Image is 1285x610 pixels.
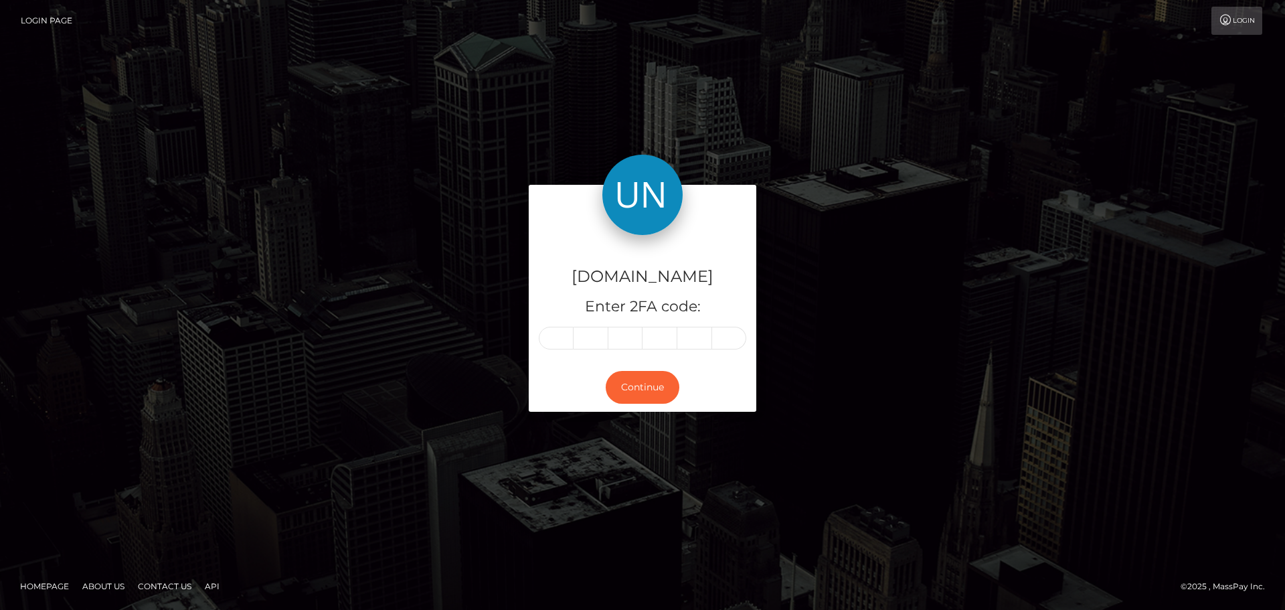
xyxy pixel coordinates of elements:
[21,7,72,35] a: Login Page
[133,576,197,597] a: Contact Us
[1211,7,1262,35] a: Login
[199,576,225,597] a: API
[602,155,683,235] img: Unlockt.me
[539,297,746,317] h5: Enter 2FA code:
[1181,579,1275,594] div: © 2025 , MassPay Inc.
[606,371,679,404] button: Continue
[539,265,746,289] h4: [DOMAIN_NAME]
[15,576,74,597] a: Homepage
[77,576,130,597] a: About Us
